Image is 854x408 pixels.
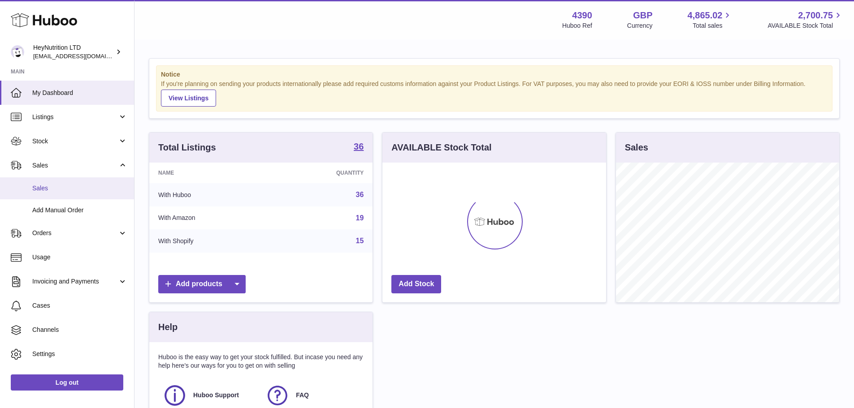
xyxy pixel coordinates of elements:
[32,350,127,358] span: Settings
[158,353,364,370] p: Huboo is the easy way to get your stock fulfilled. But incase you need any help here's our ways f...
[149,183,272,206] td: With Huboo
[149,229,272,253] td: With Shopify
[32,113,118,121] span: Listings
[767,21,843,30] span: AVAILABLE Stock Total
[354,142,364,151] strong: 36
[32,253,127,262] span: Usage
[161,70,828,79] strong: Notice
[688,9,733,30] a: 4,865.02 Total sales
[11,45,24,59] img: internalAdmin-4390@internal.huboo.com
[633,9,652,21] strong: GBP
[32,184,127,193] span: Sales
[562,21,592,30] div: Huboo Ref
[688,9,723,21] span: 4,865.02
[33,52,132,60] span: [EMAIL_ADDRESS][DOMAIN_NAME]
[161,80,828,107] div: If you're planning on sending your products internationally please add required customs informati...
[265,383,359,408] a: FAQ
[572,9,592,21] strong: 4390
[356,191,364,198] a: 36
[272,163,373,183] th: Quantity
[625,142,648,154] h3: Sales
[391,275,441,293] a: Add Stock
[149,163,272,183] th: Name
[163,383,256,408] a: Huboo Support
[193,391,239,399] span: Huboo Support
[149,206,272,230] td: With Amazon
[798,9,833,21] span: 2,700.75
[158,275,246,293] a: Add products
[32,277,118,286] span: Invoicing and Payments
[161,90,216,107] a: View Listings
[32,326,127,334] span: Channels
[296,391,309,399] span: FAQ
[391,142,491,154] h3: AVAILABLE Stock Total
[158,321,178,333] h3: Help
[33,43,114,60] div: HeyNutrition LTD
[356,237,364,245] a: 15
[32,137,118,146] span: Stock
[627,21,653,30] div: Currency
[158,142,216,154] h3: Total Listings
[356,214,364,222] a: 19
[32,161,118,170] span: Sales
[767,9,843,30] a: 2,700.75 AVAILABLE Stock Total
[11,374,123,391] a: Log out
[32,89,127,97] span: My Dashboard
[32,301,127,310] span: Cases
[693,21,733,30] span: Total sales
[32,206,127,215] span: Add Manual Order
[354,142,364,153] a: 36
[32,229,118,237] span: Orders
